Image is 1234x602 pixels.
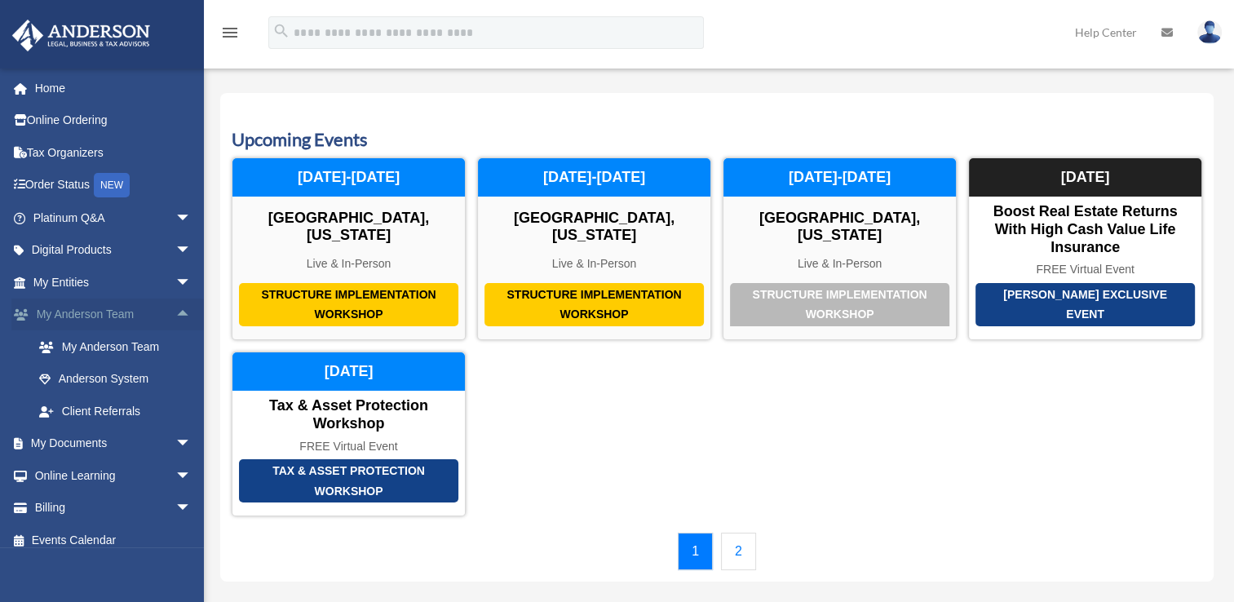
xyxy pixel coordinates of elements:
[23,363,216,396] a: Anderson System
[175,234,208,268] span: arrow_drop_down
[723,157,957,340] a: Structure Implementation Workshop [GEOGRAPHIC_DATA], [US_STATE] Live & In-Person [DATE]-[DATE]
[239,459,458,502] div: Tax & Asset Protection Workshop
[730,283,949,326] div: Structure Implementation Workshop
[969,263,1201,277] div: FREE Virtual Event
[220,29,240,42] a: menu
[477,157,711,340] a: Structure Implementation Workshop [GEOGRAPHIC_DATA], [US_STATE] Live & In-Person [DATE]-[DATE]
[478,210,710,245] div: [GEOGRAPHIC_DATA], [US_STATE]
[11,299,216,331] a: My Anderson Teamarrow_drop_up
[11,266,216,299] a: My Entitiesarrow_drop_down
[232,352,465,392] div: [DATE]
[1197,20,1222,44] img: User Pic
[969,158,1201,197] div: [DATE]
[232,210,465,245] div: [GEOGRAPHIC_DATA], [US_STATE]
[11,524,208,556] a: Events Calendar
[11,136,216,169] a: Tax Organizers
[11,72,216,104] a: Home
[175,201,208,235] span: arrow_drop_down
[239,283,458,326] div: Structure Implementation Workshop
[11,492,216,525] a: Billingarrow_drop_down
[23,395,216,427] a: Client Referrals
[721,533,756,570] a: 2
[723,158,956,197] div: [DATE]-[DATE]
[478,257,710,271] div: Live & In-Person
[969,203,1201,256] div: Boost Real Estate Returns with High Cash Value Life Insurance
[11,427,216,460] a: My Documentsarrow_drop_down
[678,533,713,570] a: 1
[232,440,465,454] div: FREE Virtual Event
[484,283,704,326] div: Structure Implementation Workshop
[232,352,466,516] a: Tax & Asset Protection Workshop Tax & Asset Protection Workshop FREE Virtual Event [DATE]
[478,158,710,197] div: [DATE]-[DATE]
[232,257,465,271] div: Live & In-Person
[175,427,208,461] span: arrow_drop_down
[11,169,216,202] a: Order StatusNEW
[968,157,1202,340] a: [PERSON_NAME] Exclusive Event Boost Real Estate Returns with High Cash Value Life Insurance FREE ...
[94,173,130,197] div: NEW
[175,459,208,493] span: arrow_drop_down
[175,266,208,299] span: arrow_drop_down
[232,397,465,432] div: Tax & Asset Protection Workshop
[975,283,1195,326] div: [PERSON_NAME] Exclusive Event
[232,157,466,340] a: Structure Implementation Workshop [GEOGRAPHIC_DATA], [US_STATE] Live & In-Person [DATE]-[DATE]
[723,210,956,245] div: [GEOGRAPHIC_DATA], [US_STATE]
[723,257,956,271] div: Live & In-Person
[175,299,208,332] span: arrow_drop_up
[11,201,216,234] a: Platinum Q&Aarrow_drop_down
[11,104,216,137] a: Online Ordering
[11,234,216,267] a: Digital Productsarrow_drop_down
[7,20,155,51] img: Anderson Advisors Platinum Portal
[23,330,216,363] a: My Anderson Team
[232,127,1202,153] h3: Upcoming Events
[220,23,240,42] i: menu
[11,459,216,492] a: Online Learningarrow_drop_down
[175,492,208,525] span: arrow_drop_down
[272,22,290,40] i: search
[232,158,465,197] div: [DATE]-[DATE]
